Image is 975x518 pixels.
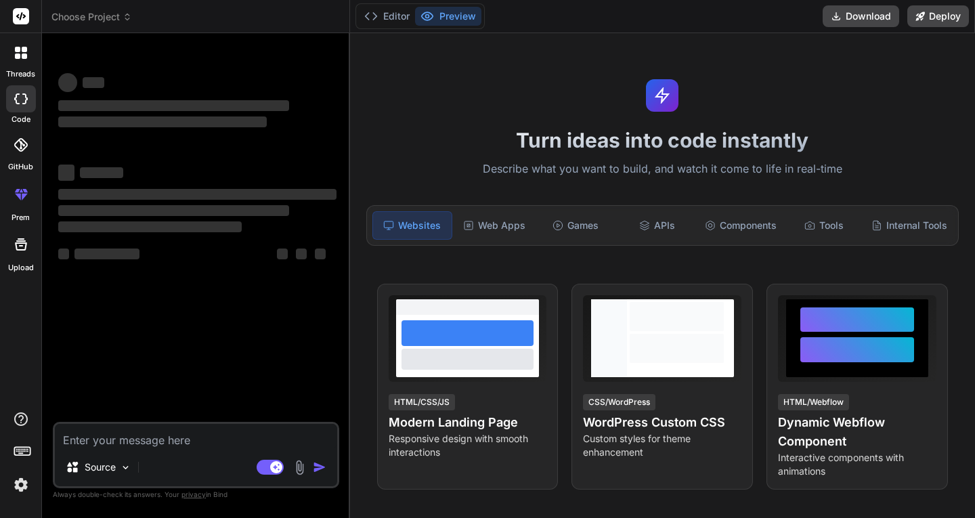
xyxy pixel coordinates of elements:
img: settings [9,473,32,496]
span: ‌ [58,205,289,216]
div: CSS/WordPress [583,394,655,410]
p: Source [85,460,116,474]
span: ‌ [74,249,139,259]
div: Websites [372,211,452,240]
span: ‌ [58,100,289,111]
h4: Dynamic Webflow Component [778,413,936,451]
div: Games [536,211,615,240]
h4: WordPress Custom CSS [583,413,741,432]
p: Interactive components with animations [778,451,936,478]
img: attachment [292,460,307,475]
button: Editor [359,7,415,26]
div: Internal Tools [866,211,953,240]
span: ‌ [58,249,69,259]
p: Custom styles for theme enhancement [583,432,741,459]
span: ‌ [58,189,337,200]
span: ‌ [58,165,74,181]
img: Pick Models [120,462,131,473]
label: prem [12,212,30,223]
label: GitHub [8,161,33,173]
span: ‌ [296,249,307,259]
p: Describe what you want to build, and watch it come to life in real-time [358,160,967,178]
span: ‌ [315,249,326,259]
label: code [12,114,30,125]
div: HTML/CSS/JS [389,394,455,410]
div: APIs [617,211,696,240]
label: threads [6,68,35,80]
p: Always double-check its answers. Your in Bind [53,488,339,501]
span: privacy [181,490,206,498]
span: ‌ [277,249,288,259]
button: Download [823,5,899,27]
div: HTML/Webflow [778,394,849,410]
span: Choose Project [51,10,132,24]
span: ‌ [58,221,242,232]
span: ‌ [80,167,123,178]
p: Responsive design with smooth interactions [389,432,547,459]
div: Tools [785,211,863,240]
button: Deploy [907,5,969,27]
div: Components [699,211,782,240]
h1: Turn ideas into code instantly [358,128,967,152]
label: Upload [8,262,34,274]
span: ‌ [58,73,77,92]
span: ‌ [83,77,104,88]
img: icon [313,460,326,474]
div: Web Apps [455,211,534,240]
button: Preview [415,7,481,26]
h4: Modern Landing Page [389,413,547,432]
span: ‌ [58,116,267,127]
